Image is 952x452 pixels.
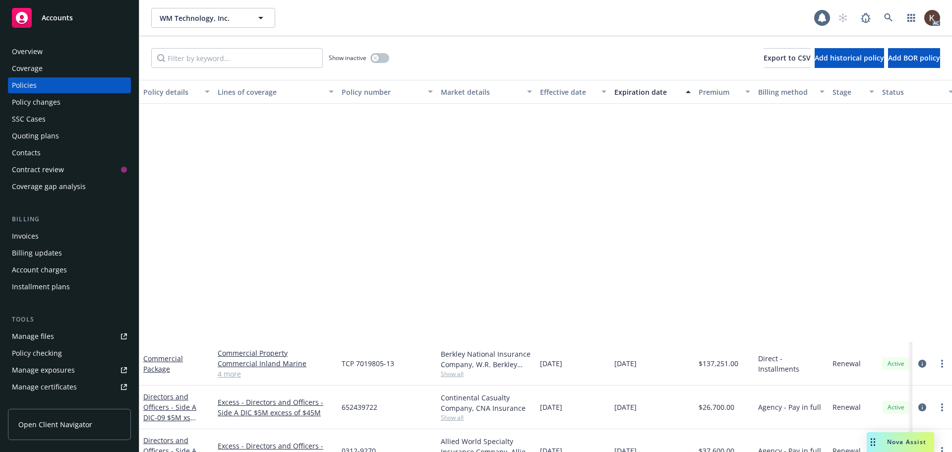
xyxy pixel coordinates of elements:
div: Policy changes [12,94,60,110]
div: Premium [699,87,739,97]
button: Stage [829,80,878,104]
button: Effective date [536,80,610,104]
span: Show all [441,413,532,422]
div: Effective date [540,87,595,97]
span: Active [886,403,906,412]
div: Overview [12,44,43,60]
button: Add BOR policy [888,48,940,68]
div: Policy number [342,87,422,97]
a: Overview [8,44,131,60]
a: Quoting plans [8,128,131,144]
span: $26,700.00 [699,402,734,412]
a: Commercial Property [218,348,334,358]
a: SSC Cases [8,111,131,127]
div: Manage certificates [12,379,77,395]
span: [DATE] [614,358,637,369]
div: Billing method [758,87,814,97]
a: Manage claims [8,396,131,412]
a: circleInformation [916,401,928,413]
span: Add BOR policy [888,53,940,63]
div: Installment plans [12,279,70,295]
div: Policy details [143,87,199,97]
div: Coverage [12,61,43,76]
span: - 09 $5M xs $45M Excess [143,413,196,433]
a: Excess - Directors and Officers - Side A DIC $5M excess of $45M [218,397,334,418]
span: TCP 7019805-13 [342,358,394,369]
span: Nova Assist [887,438,926,446]
a: Contract review [8,162,131,178]
a: Policy checking [8,345,131,361]
div: Contacts [12,145,41,161]
div: Contract review [12,162,64,178]
button: Market details [437,80,536,104]
div: Lines of coverage [218,87,323,97]
a: Manage certificates [8,379,131,395]
a: more [936,401,948,413]
a: Commercial Package [143,354,183,374]
a: Account charges [8,262,131,278]
a: Policies [8,77,131,93]
a: Installment plans [8,279,131,295]
button: Lines of coverage [214,80,338,104]
div: Policies [12,77,37,93]
div: Quoting plans [12,128,59,144]
a: Commercial Inland Marine [218,358,334,369]
a: 4 more [218,369,334,379]
a: Directors and Officers - Side A DIC [143,392,196,433]
span: $137,251.00 [699,358,738,369]
span: [DATE] [540,358,562,369]
img: photo [924,10,940,26]
button: Expiration date [610,80,695,104]
a: Coverage gap analysis [8,179,131,194]
div: SSC Cases [12,111,46,127]
span: Export to CSV [764,53,811,63]
span: Add historical policy [815,53,884,63]
span: Active [886,359,906,368]
span: Direct - Installments [758,353,825,374]
div: Berkley National Insurance Company, W.R. Berkley Corporation [441,349,532,370]
a: Start snowing [833,8,853,28]
span: Show inactive [329,54,366,62]
div: Status [882,87,943,97]
a: Billing updates [8,245,131,261]
div: Manage files [12,328,54,344]
span: Open Client Navigator [18,419,92,430]
a: more [936,358,948,370]
button: Nova Assist [867,432,934,452]
a: Coverage [8,61,131,76]
button: WM Technology, Inc. [151,8,275,28]
span: Agency - Pay in full [758,402,821,412]
a: Report a Bug [856,8,876,28]
a: circleInformation [916,358,928,370]
a: Search [879,8,898,28]
a: Contacts [8,145,131,161]
div: Billing updates [12,245,62,261]
div: Continental Casualty Company, CNA Insurance [441,392,532,413]
input: Filter by keyword... [151,48,323,68]
div: Market details [441,87,521,97]
div: Drag to move [867,432,879,452]
div: Expiration date [614,87,680,97]
div: Billing [8,214,131,224]
button: Billing method [754,80,829,104]
div: Account charges [12,262,67,278]
div: Stage [833,87,863,97]
span: [DATE] [540,402,562,412]
button: Premium [695,80,754,104]
div: Policy checking [12,345,62,361]
div: Coverage gap analysis [12,179,86,194]
span: Show all [441,370,532,378]
span: Renewal [833,402,861,412]
button: Policy number [338,80,437,104]
div: Invoices [12,228,39,244]
span: 652439722 [342,402,377,412]
a: Switch app [901,8,921,28]
span: Renewal [833,358,861,369]
div: Tools [8,315,131,324]
span: [DATE] [614,402,637,412]
button: Policy details [139,80,214,104]
a: Accounts [8,4,131,32]
a: Invoices [8,228,131,244]
span: WM Technology, Inc. [160,13,245,23]
span: Accounts [42,14,73,22]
